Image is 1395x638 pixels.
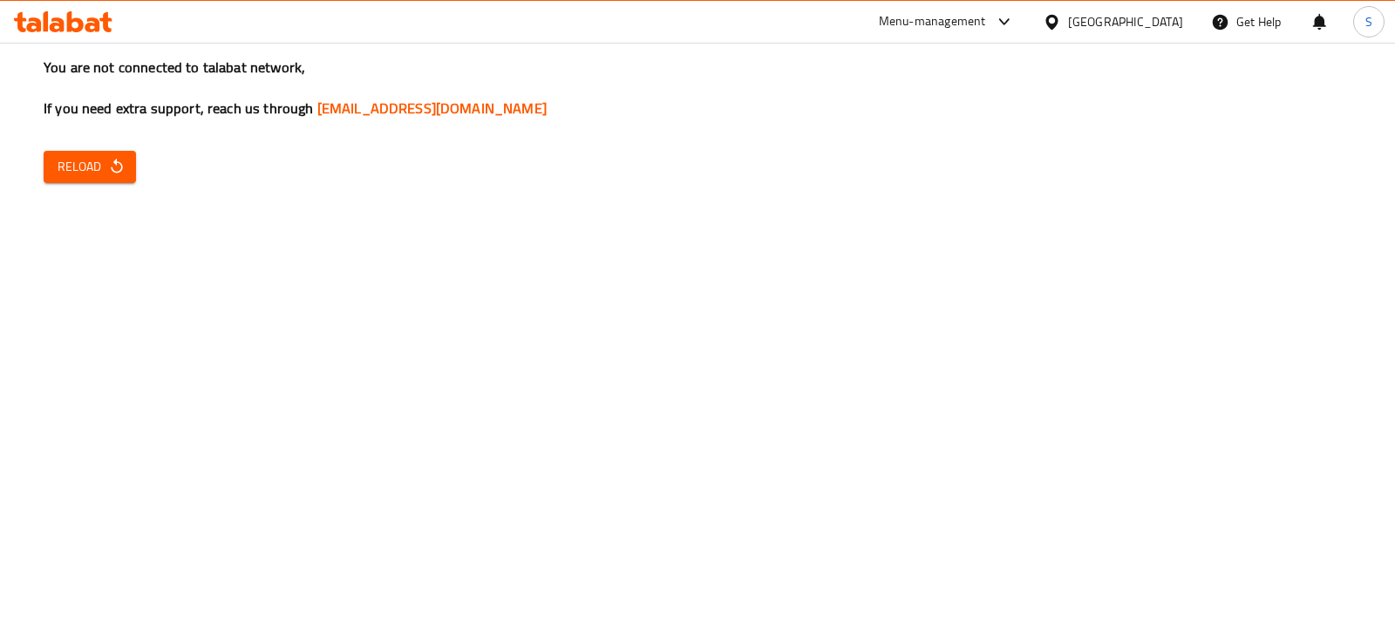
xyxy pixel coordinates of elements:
span: Reload [58,156,122,178]
a: [EMAIL_ADDRESS][DOMAIN_NAME] [317,95,547,121]
button: Reload [44,151,136,183]
h3: You are not connected to talabat network, If you need extra support, reach us through [44,58,1351,119]
div: [GEOGRAPHIC_DATA] [1068,12,1183,31]
div: Menu-management [879,11,986,32]
span: S [1365,12,1372,31]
